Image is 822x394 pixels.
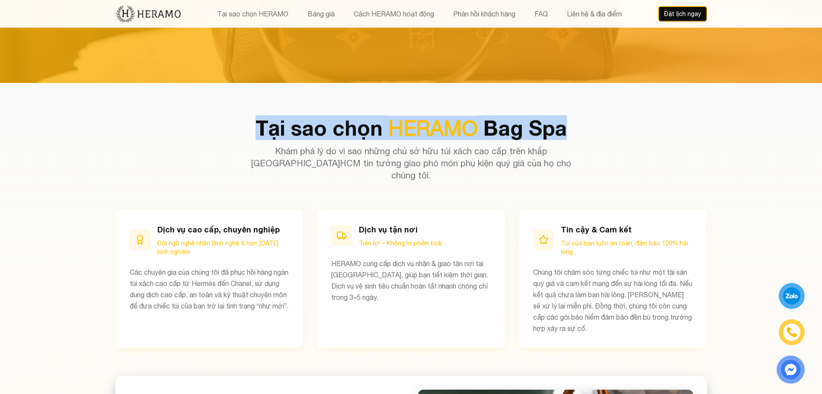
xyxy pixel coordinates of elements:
p: Khám phá lý do vì sao những chủ sở hữu túi xách cao cấp trên khắp [GEOGRAPHIC_DATA]HCM tin tưởng ... [245,145,577,181]
button: FAQ [532,8,550,19]
button: Cách HERAMO hoạt động [351,8,437,19]
img: new-logo.3f60348b.png [115,5,182,23]
img: phone-icon [787,327,797,337]
p: Các chuyên gia của chúng tôi đã phục hồi hàng ngàn túi xách cao cấp từ Hermès đến Chanel, sử dụng... [130,267,289,311]
h2: Tại sao chọn Bag Spa [115,118,707,138]
button: Đặt lịch ngay [658,6,707,22]
button: Bảng giá [305,8,337,19]
span: HERAMO [388,116,478,140]
button: Phản hồi khách hàng [451,8,518,19]
button: Tại sao chọn HERAMO [214,8,291,19]
p: Túi của bạn luôn an toàn, đảm bảo 100% hài lòng [561,239,693,256]
h3: Dịch vụ tận nơi [359,223,442,235]
h3: Dịch vụ cao cấp, chuyên nghiệp [157,223,289,235]
p: Tiện lợi – Không lo phiền toái [359,239,442,248]
h3: Tin cậy & Cam kết [561,223,693,235]
p: Đội ngũ nghệ nhân lành nghề & hơn [DATE] kinh nghiệm [157,239,289,256]
p: Chúng tôi chăm sóc từng chiếc túi như một tài sản quý giá và cam kết mang đến sự hài lòng tối đa.... [533,267,693,334]
button: Liên hệ & địa điểm [564,8,624,19]
a: phone-icon [780,321,803,344]
p: HERAMO cung cấp dịch vụ nhận & giao tận nơi tại [GEOGRAPHIC_DATA], giúp bạn tiết kiệm thời gian. ... [331,258,491,303]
